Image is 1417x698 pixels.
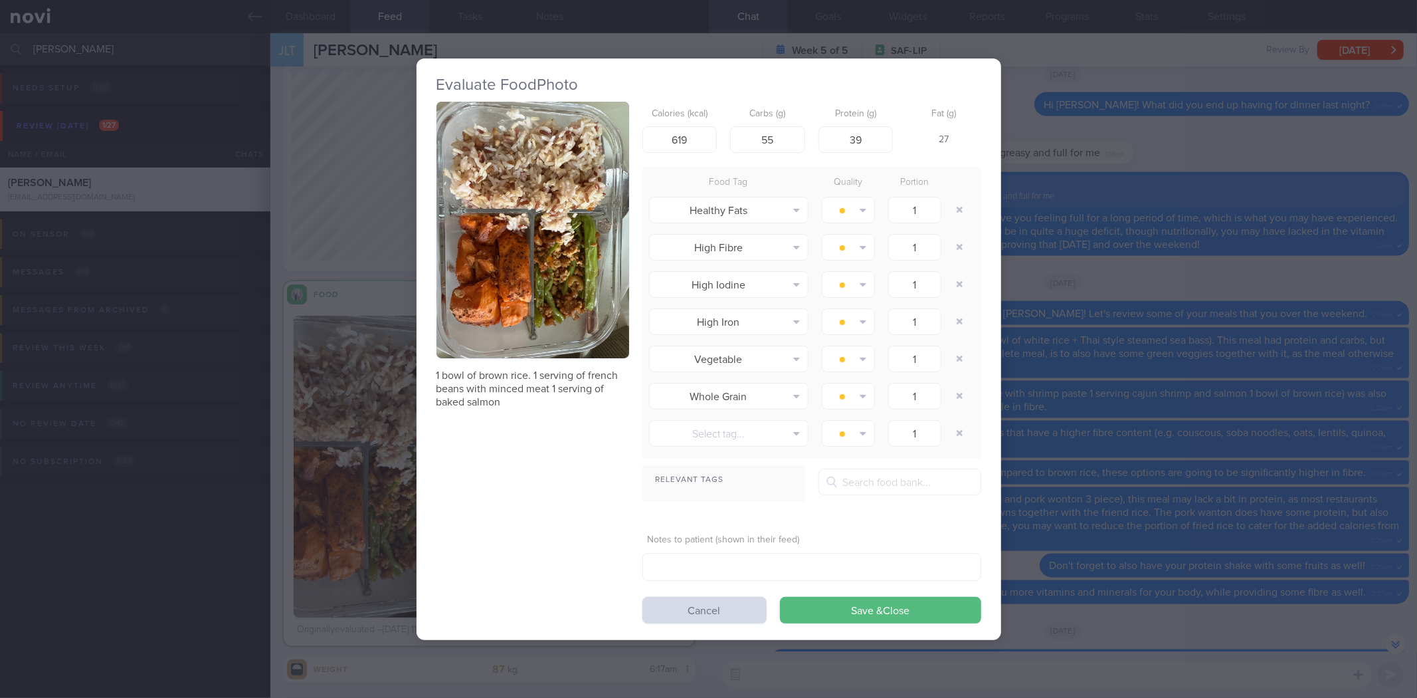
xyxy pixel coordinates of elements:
button: Whole Grain [649,383,808,409]
label: Carbs (g) [735,108,800,120]
button: Save &Close [780,597,981,624]
input: 9 [818,126,894,153]
label: Notes to patient (shown in their feed) [648,534,976,546]
h2: Evaluate Food Photo [436,75,981,95]
div: Relevant Tags [642,472,805,489]
label: Protein (g) [824,108,888,120]
button: Select tag... [649,420,808,447]
label: Calories (kcal) [648,108,712,120]
input: 1.0 [888,308,941,335]
img: 1 bowl of brown rice. 1 serving of french beans with minced meat 1 serving of baked salmon [436,102,629,359]
div: Quality [815,174,882,192]
button: High Iodine [649,271,808,298]
input: 33 [730,126,805,153]
input: 1.0 [888,346,941,372]
input: 1.0 [888,271,941,298]
input: Search food bank... [818,469,981,495]
input: 250 [642,126,717,153]
button: High Iron [649,308,808,335]
button: Cancel [642,597,767,624]
p: 1 bowl of brown rice. 1 serving of french beans with minced meat 1 serving of baked salmon [436,369,629,409]
div: 27 [906,126,981,154]
input: 1.0 [888,234,941,261]
div: Food Tag [642,174,815,192]
input: 1.0 [888,383,941,409]
input: 1.0 [888,420,941,447]
button: Healthy Fats [649,197,808,223]
button: Vegetable [649,346,808,372]
button: High Fibre [649,234,808,261]
label: Fat (g) [911,108,976,120]
input: 1.0 [888,197,941,223]
div: Portion [882,174,948,192]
